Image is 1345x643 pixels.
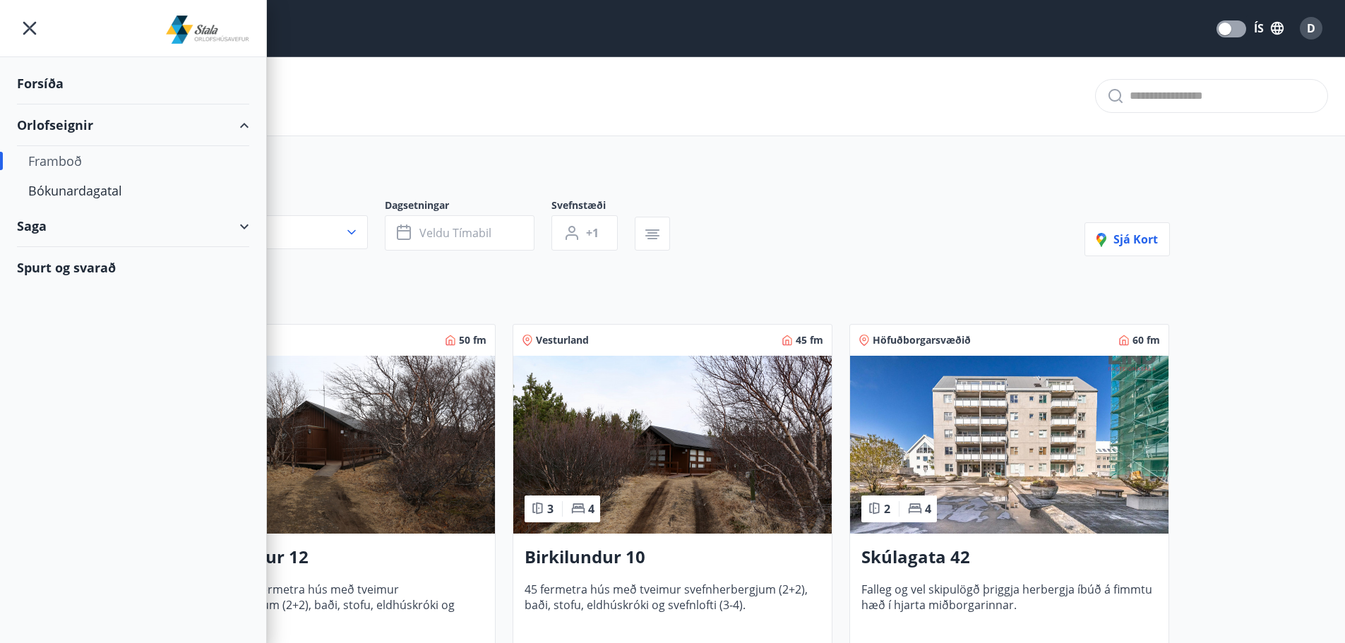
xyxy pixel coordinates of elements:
[861,545,1157,570] h3: Skúlagata 42
[1307,20,1315,36] span: D
[166,16,250,44] img: union_logo
[17,104,249,146] div: Orlofseignir
[17,63,249,104] div: Forsíða
[861,582,1157,628] span: Falleg og vel skipulögð þriggja herbergja íbúð á fimmtu hæð í hjarta miðborgarinnar.
[525,582,820,628] span: 45 fermetra hús með tveimur svefnherbergjum (2+2), baði, stofu, eldhúskróki og svefnlofti (3-4).
[588,501,594,517] span: 4
[536,333,589,347] span: Vesturland
[586,225,599,241] span: +1
[459,333,486,347] span: 50 fm
[513,356,832,534] img: Paella dish
[17,205,249,247] div: Saga
[385,215,534,251] button: Veldu tímabil
[1219,23,1231,35] span: Translations Mode
[1096,232,1158,247] span: Sjá kort
[17,16,42,41] button: menu
[188,545,484,570] h3: Birkilundur 12
[419,225,491,241] span: Veldu tímabil
[1246,16,1291,41] button: ÍS
[796,333,823,347] span: 45 fm
[884,501,890,517] span: 2
[176,198,385,215] span: Svæði
[28,176,238,205] div: Bókunardagatal
[551,198,635,215] span: Svefnstæði
[925,501,931,517] span: 4
[850,356,1168,534] img: Paella dish
[873,333,971,347] span: Höfuðborgarsvæðið
[551,215,618,251] button: +1
[188,582,484,628] span: Um ræðir 50 fermetra hús með tveimur svefnherbergjum (2+2), baði, stofu, eldhúskróki og svefnloft...
[547,501,554,517] span: 3
[1084,222,1170,256] button: Sjá kort
[1132,333,1160,347] span: 60 fm
[17,247,249,288] div: Spurt og svarað
[28,146,238,176] div: Framboð
[1294,11,1328,45] button: D
[525,545,820,570] h3: Birkilundur 10
[176,215,368,249] button: Allt
[177,356,495,534] img: Paella dish
[385,198,551,215] span: Dagsetningar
